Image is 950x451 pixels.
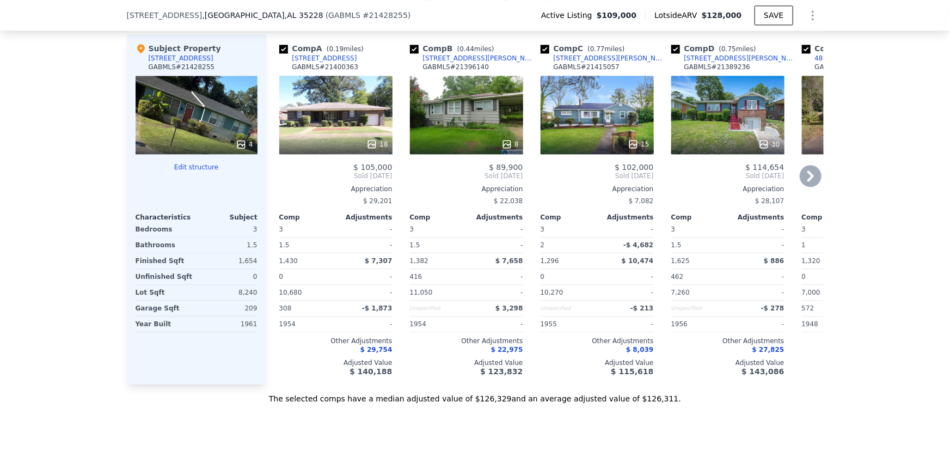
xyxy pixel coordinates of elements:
[136,316,194,332] div: Year Built
[423,54,536,63] div: [STREET_ADDRESS][PERSON_NAME]
[410,316,464,332] div: 1954
[728,213,784,222] div: Adjustments
[802,289,820,296] span: 7,000
[671,337,784,345] div: Other Adjustments
[326,10,411,21] div: ( )
[671,225,676,233] span: 3
[495,304,523,312] span: $ 3,298
[279,273,284,281] span: 0
[583,45,629,53] span: ( miles)
[127,10,203,21] span: [STREET_ADDRESS]
[802,358,915,367] div: Adjusted Value
[410,54,536,63] a: [STREET_ADDRESS][PERSON_NAME]
[541,54,667,63] a: [STREET_ADDRESS][PERSON_NAME]
[459,45,474,53] span: 0.44
[599,285,654,300] div: -
[541,273,545,281] span: 0
[715,45,761,53] span: ( miles)
[480,367,523,376] span: $ 123,832
[541,172,654,180] span: Sold [DATE]
[495,257,523,265] span: $ 7,658
[127,385,824,404] div: The selected comps have a median adjusted value of $126,329 and an average adjusted value of $126...
[199,237,258,253] div: 1.5
[554,54,667,63] div: [STREET_ADDRESS][PERSON_NAME]
[802,4,824,26] button: Show Options
[279,213,336,222] div: Comp
[730,222,784,237] div: -
[199,253,258,269] div: 1,654
[329,45,344,53] span: 0.19
[654,10,701,21] span: Lotside ARV
[730,237,784,253] div: -
[136,253,194,269] div: Finished Sqft
[350,367,392,376] span: $ 140,188
[684,63,751,71] div: GABMLS # 21389236
[541,43,629,54] div: Comp C
[410,289,433,296] span: 11,050
[671,54,798,63] a: [STREET_ADDRESS][PERSON_NAME]
[410,213,467,222] div: Comp
[136,213,197,222] div: Characteristics
[202,10,323,21] span: , [GEOGRAPHIC_DATA]
[599,222,654,237] div: -
[671,273,684,281] span: 462
[815,54,860,63] div: 4817 Court M
[755,5,793,25] button: SAVE
[279,358,393,367] div: Adjusted Value
[338,316,393,332] div: -
[292,63,359,71] div: GABMLS # 21400363
[541,185,654,193] div: Appreciation
[363,197,392,205] span: $ 29,201
[469,316,523,332] div: -
[469,222,523,237] div: -
[469,285,523,300] div: -
[629,197,654,205] span: $ 7,082
[279,43,368,54] div: Comp A
[410,172,523,180] span: Sold [DATE]
[410,301,464,316] div: Unspecified
[366,139,388,150] div: 18
[671,301,726,316] div: Unspecified
[279,172,393,180] span: Sold [DATE]
[199,316,258,332] div: 1961
[554,63,620,71] div: GABMLS # 21415057
[802,43,890,54] div: Comp E
[285,11,323,20] span: , AL 35228
[730,316,784,332] div: -
[279,316,334,332] div: 1954
[410,358,523,367] div: Adjusted Value
[802,185,915,193] div: Appreciation
[292,54,357,63] div: [STREET_ADDRESS]
[671,316,726,332] div: 1956
[279,289,302,296] span: 10,680
[279,237,334,253] div: 1.5
[671,257,690,265] span: 1,625
[541,10,597,21] span: Active Listing
[489,163,523,172] span: $ 89,900
[197,213,258,222] div: Subject
[279,185,393,193] div: Appreciation
[702,11,742,20] span: $128,000
[802,316,856,332] div: 1948
[802,54,860,63] a: 4817 Court M
[136,163,258,172] button: Edit structure
[322,45,368,53] span: ( miles)
[802,257,820,265] span: 1,320
[469,237,523,253] div: -
[338,237,393,253] div: -
[410,337,523,345] div: Other Adjustments
[671,358,784,367] div: Adjusted Value
[328,11,360,20] span: GABMLS
[671,237,726,253] div: 1.5
[279,225,284,233] span: 3
[671,185,784,193] div: Appreciation
[541,237,595,253] div: 2
[365,257,392,265] span: $ 7,307
[453,45,499,53] span: ( miles)
[491,346,523,354] span: $ 22,975
[136,222,194,237] div: Bedrooms
[410,225,414,233] span: 3
[541,289,563,296] span: 10,270
[279,304,292,312] span: 308
[615,163,653,172] span: $ 102,000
